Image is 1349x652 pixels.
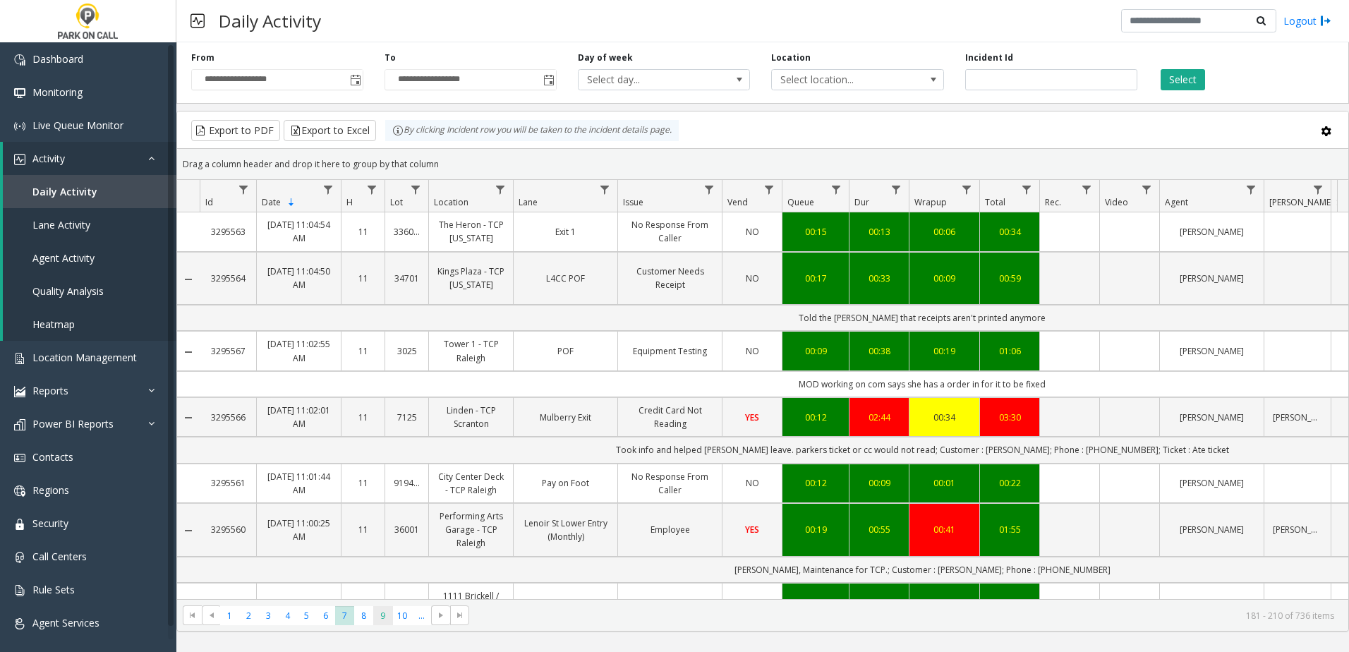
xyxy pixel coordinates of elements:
a: Lot Filter Menu [406,180,425,199]
a: [PERSON_NAME] [1168,476,1255,490]
button: Select [1161,69,1205,90]
a: 11 [350,225,376,239]
a: 3025 [394,344,420,358]
a: Id Filter Menu [234,180,253,199]
a: 3295567 [208,344,248,358]
a: 11 [350,272,376,285]
img: 'icon' [14,519,25,530]
a: Total Filter Menu [1017,180,1036,199]
a: 01:06 [988,344,1031,358]
a: Equipment Testing [627,344,713,358]
span: Toggle popup [540,70,556,90]
a: NO [731,476,773,490]
a: Lenoir St Lower Entry (Monthly) [522,517,609,543]
span: Power BI Reports [32,417,114,430]
a: 01:55 [988,523,1031,536]
a: Tower 1 - TCP Raleigh [437,337,504,364]
a: [PERSON_NAME] [1273,523,1322,536]
a: NO [731,344,773,358]
div: 00:09 [791,344,840,358]
img: 'icon' [14,54,25,66]
a: 00:19 [791,523,840,536]
span: Go to the previous page [202,605,221,625]
a: 00:13 [858,225,900,239]
span: Location Management [32,351,137,364]
img: 'icon' [14,419,25,430]
a: Heatmap [3,308,176,341]
a: Performing Arts Garage - TCP Raleigh [437,509,504,550]
label: To [385,52,396,64]
span: Activity [32,152,65,165]
span: Page 4 [278,606,297,625]
a: 03:30 [988,411,1031,424]
a: Issue Filter Menu [700,180,719,199]
a: 00:01 [918,476,971,490]
span: Quality Analysis [32,284,104,298]
img: 'icon' [14,552,25,563]
a: Quality Analysis [3,274,176,308]
span: Page 7 [335,606,354,625]
a: 00:06 [918,225,971,239]
a: Mulberry Exit [522,411,609,424]
a: Exit 1 [522,225,609,239]
a: 00:59 [988,272,1031,285]
div: 00:41 [918,523,971,536]
a: 00:15 [791,225,840,239]
span: Rec. [1045,196,1061,208]
span: NO [746,477,759,489]
a: H Filter Menu [363,180,382,199]
span: Sortable [286,197,297,208]
span: Id [205,196,213,208]
span: Contacts [32,450,73,464]
span: Go to the last page [454,610,466,621]
a: 00:12 [791,476,840,490]
div: Drag a column header and drop it here to group by that column [177,152,1348,176]
a: Queue Filter Menu [827,180,846,199]
a: Video Filter Menu [1137,180,1156,199]
label: Day of week [578,52,633,64]
a: 02:44 [858,411,900,424]
a: The Heron - TCP [US_STATE] [437,218,504,245]
span: Go to the first page [183,605,202,625]
span: Page 2 [239,606,258,625]
span: Page 8 [354,606,373,625]
div: 00:19 [918,344,971,358]
a: YES [731,411,773,424]
span: Page 3 [259,606,278,625]
a: 36001 [394,523,420,536]
a: 11 [350,344,376,358]
a: Location Filter Menu [491,180,510,199]
a: 00:55 [858,523,900,536]
a: Lane Filter Menu [595,180,615,199]
div: By clicking Incident row you will be taken to the incident details page. [385,120,679,141]
a: Date Filter Menu [319,180,338,199]
a: [PERSON_NAME] [1273,411,1322,424]
a: Rec. Filter Menu [1077,180,1096,199]
span: Daily Activity [32,185,97,198]
span: Agent Activity [32,251,95,265]
a: 3295563 [208,225,248,239]
a: Parker Filter Menu [1309,180,1328,199]
div: 00:22 [988,476,1031,490]
img: 'icon' [14,386,25,397]
span: Issue [623,196,643,208]
a: Kings Plaza - TCP [US_STATE] [437,265,504,291]
a: 3295566 [208,411,248,424]
a: 00:34 [918,411,971,424]
a: Agent Activity [3,241,176,274]
a: Logout [1283,13,1331,28]
a: Collapse Details [177,525,200,536]
span: Go to the previous page [206,610,217,621]
span: Go to the next page [431,605,450,625]
span: Total [985,196,1005,208]
a: Collapse Details [177,412,200,423]
img: 'icon' [14,353,25,364]
span: Dashboard [32,52,83,66]
a: [PERSON_NAME] [1168,411,1255,424]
